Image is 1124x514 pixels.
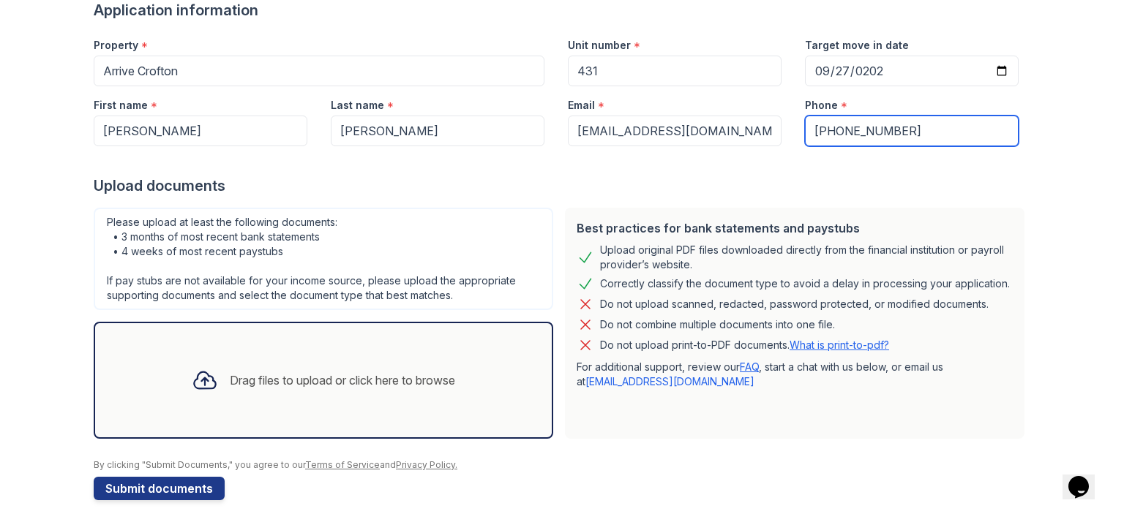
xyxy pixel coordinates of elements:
[396,459,457,470] a: Privacy Policy.
[94,477,225,500] button: Submit documents
[94,175,1030,196] div: Upload documents
[568,98,595,113] label: Email
[94,38,138,53] label: Property
[1063,456,1109,499] iframe: chat widget
[94,208,553,310] div: Please upload at least the following documents: • 3 months of most recent bank statements • 4 wee...
[740,360,759,373] a: FAQ
[94,98,148,113] label: First name
[600,316,835,333] div: Do not combine multiple documents into one file.
[577,360,1013,389] p: For additional support, review our , start a chat with us below, or email us at
[600,338,889,352] p: Do not upload print-to-PDF documents.
[305,459,380,470] a: Terms of Service
[230,371,455,389] div: Drag files to upload or click here to browse
[805,98,838,113] label: Phone
[600,243,1013,272] div: Upload original PDF files downloaded directly from the financial institution or payroll provider’...
[577,219,1013,237] div: Best practices for bank statements and paystubs
[600,295,989,313] div: Do not upload scanned, redacted, password protected, or modified documents.
[331,98,384,113] label: Last name
[94,459,1030,471] div: By clicking "Submit Documents," you agree to our and
[790,339,889,351] a: What is print-to-pdf?
[600,275,1010,292] div: Correctly classify the document type to avoid a delay in processing your application.
[568,38,631,53] label: Unit number
[585,375,754,388] a: [EMAIL_ADDRESS][DOMAIN_NAME]
[805,38,909,53] label: Target move in date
